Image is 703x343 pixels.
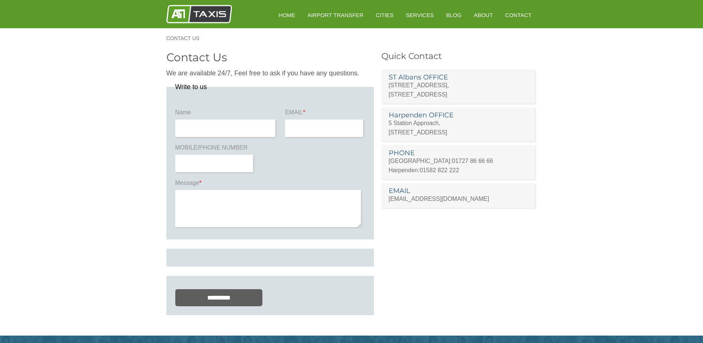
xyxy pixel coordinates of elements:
[175,108,278,120] label: Name
[389,156,528,166] p: [GEOGRAPHIC_DATA]:
[401,6,439,24] a: Services
[389,74,528,81] h3: ST Albans OFFICE
[175,144,255,155] label: MOBILE/PHONE NUMBER
[500,6,537,24] a: Contact
[389,112,528,118] h3: Harpenden OFFICE
[389,187,528,194] h3: EMAIL
[420,167,459,173] a: 01582 822 222
[285,108,365,120] label: EMAIL
[166,52,374,63] h2: Contact Us
[389,166,528,175] p: Harpenden:
[371,6,399,24] a: Cities
[452,158,493,164] a: 01727 86 66 66
[389,118,528,137] p: 5 Station Approach, [STREET_ADDRESS]
[389,196,489,202] a: [EMAIL_ADDRESS][DOMAIN_NAME]
[468,6,498,24] a: About
[273,6,301,24] a: HOME
[302,6,369,24] a: Airport Transfer
[175,179,365,190] label: Message
[166,69,374,78] p: We are available 24/7, Feel free to ask if you have any questions.
[381,52,537,61] h3: Quick Contact
[166,36,207,41] a: Contact Us
[166,5,232,23] img: A1 Taxis
[441,6,467,24] a: Blog
[389,150,528,156] h3: PHONE
[389,81,528,99] p: [STREET_ADDRESS], [STREET_ADDRESS]
[175,84,207,90] legend: Write to us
